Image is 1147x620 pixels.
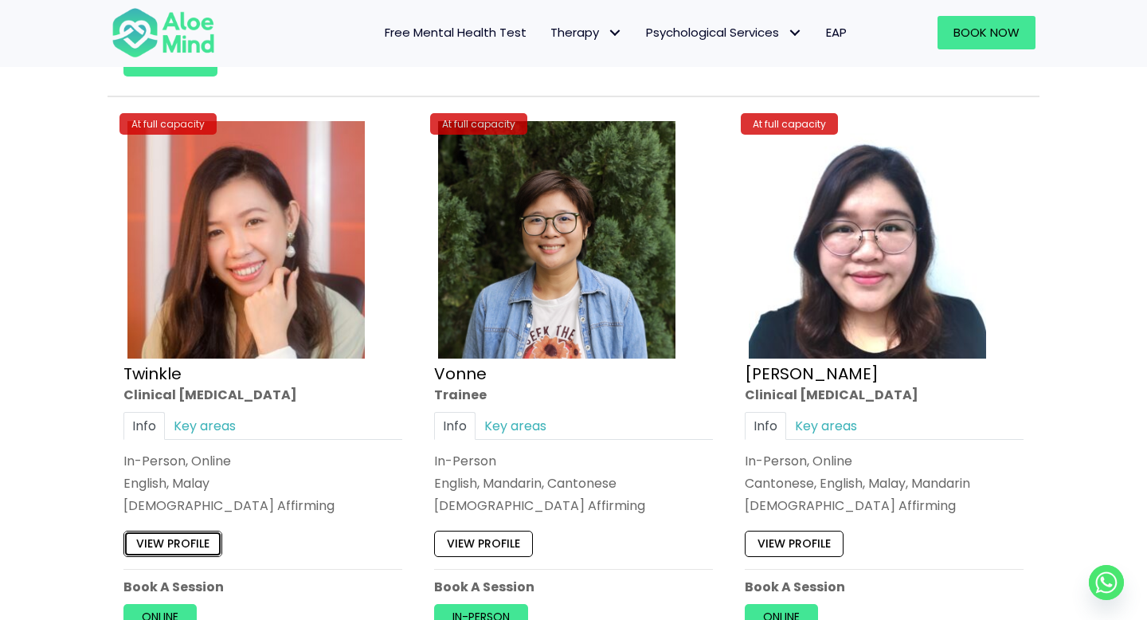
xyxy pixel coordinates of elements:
[123,474,402,492] p: English, Malay
[434,496,713,515] div: [DEMOGRAPHIC_DATA] Affirming
[1089,565,1124,600] a: Whatsapp
[749,121,986,359] img: Wei Shan_Profile-300×300
[938,16,1035,49] a: Book Now
[123,412,165,440] a: Info
[745,474,1024,492] p: Cantonese, English, Malay, Mandarin
[123,363,182,385] a: Twinkle
[745,412,786,440] a: Info
[434,474,713,492] p: English, Mandarin, Cantonese
[538,16,634,49] a: TherapyTherapy: submenu
[783,22,806,45] span: Psychological Services: submenu
[123,386,402,404] div: Clinical [MEDICAL_DATA]
[745,532,844,557] a: View profile
[119,113,217,135] div: At full capacity
[745,452,1024,470] div: In-Person, Online
[434,452,713,470] div: In-Person
[741,113,838,135] div: At full capacity
[646,24,802,41] span: Psychological Services
[123,452,402,470] div: In-Person, Online
[112,6,215,59] img: Aloe mind Logo
[123,50,217,76] a: In-person
[826,24,847,41] span: EAP
[165,412,245,440] a: Key areas
[814,16,859,49] a: EAP
[953,24,1020,41] span: Book Now
[745,578,1024,596] p: Book A Session
[786,412,866,440] a: Key areas
[745,386,1024,404] div: Clinical [MEDICAL_DATA]
[123,578,402,596] p: Book A Session
[123,496,402,515] div: [DEMOGRAPHIC_DATA] Affirming
[127,121,365,359] img: twinkle_cropped-300×300
[745,363,879,385] a: [PERSON_NAME]
[434,578,713,596] p: Book A Session
[434,532,533,557] a: View profile
[438,121,675,359] img: Vonne Trainee
[430,113,527,135] div: At full capacity
[236,16,859,49] nav: Menu
[385,24,527,41] span: Free Mental Health Test
[634,16,814,49] a: Psychological ServicesPsychological Services: submenu
[603,22,626,45] span: Therapy: submenu
[745,496,1024,515] div: [DEMOGRAPHIC_DATA] Affirming
[434,386,713,404] div: Trainee
[373,16,538,49] a: Free Mental Health Test
[434,412,476,440] a: Info
[434,363,487,385] a: Vonne
[123,532,222,557] a: View profile
[550,24,622,41] span: Therapy
[476,412,555,440] a: Key areas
